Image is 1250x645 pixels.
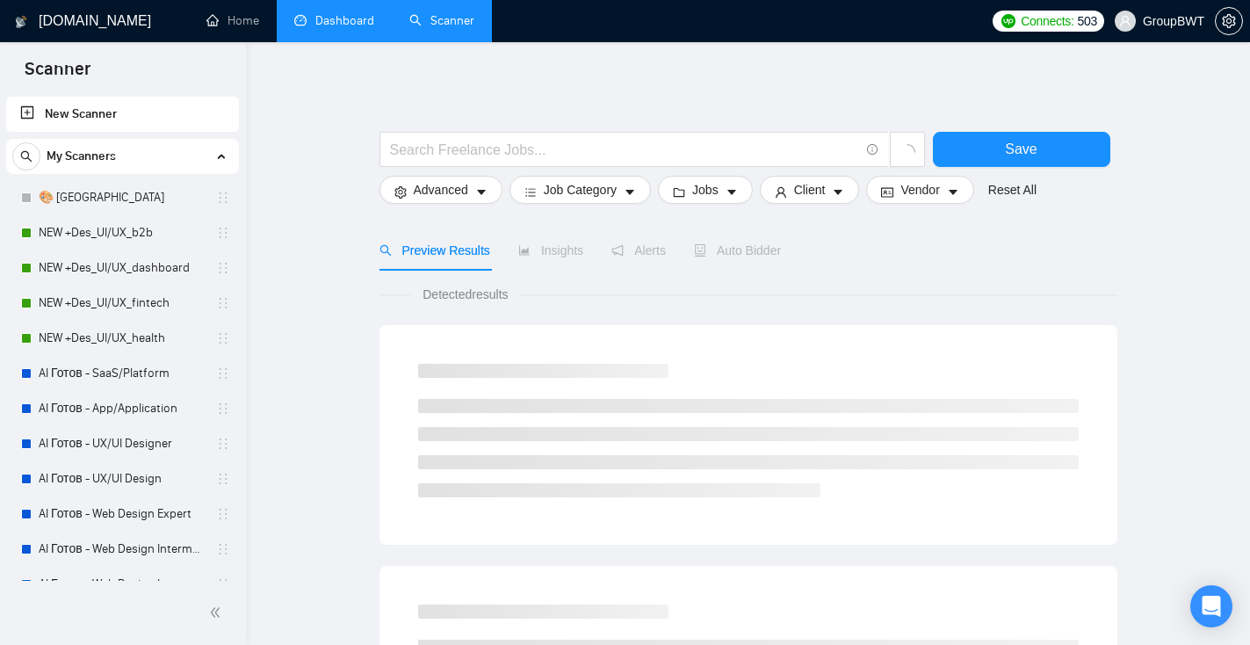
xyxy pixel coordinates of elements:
[694,243,781,257] span: Auto Bidder
[726,185,738,199] span: caret-down
[410,285,520,304] span: Detected results
[216,402,230,416] span: holder
[216,577,230,591] span: holder
[47,139,116,174] span: My Scanners
[1005,138,1037,160] span: Save
[900,180,939,199] span: Vendor
[414,180,468,199] span: Advanced
[760,176,860,204] button: userClientcaret-down
[216,542,230,556] span: holder
[394,185,407,199] span: setting
[866,176,973,204] button: idcardVendorcaret-down
[658,176,753,204] button: folderJobscaret-down
[518,243,583,257] span: Insights
[216,296,230,310] span: holder
[39,180,206,215] a: 🎨 [GEOGRAPHIC_DATA]
[216,261,230,275] span: holder
[518,244,531,257] span: area-chart
[947,185,959,199] span: caret-down
[39,286,206,321] a: NEW +Des_UI/UX_fintech
[379,176,502,204] button: settingAdvancedcaret-down
[611,244,624,257] span: notification
[379,243,490,257] span: Preview Results
[867,144,878,156] span: info-circle
[216,226,230,240] span: holder
[13,150,40,163] span: search
[692,180,719,199] span: Jobs
[216,437,230,451] span: holder
[216,472,230,486] span: holder
[1190,585,1232,627] div: Open Intercom Messenger
[20,97,225,132] a: New Scanner
[775,185,787,199] span: user
[39,426,206,461] a: AI Готов - UX/UI Designer
[475,185,488,199] span: caret-down
[39,532,206,567] a: AI Готов - Web Design Intermediate минус Developer
[1119,15,1131,27] span: user
[1001,14,1015,28] img: upwork-logo.png
[39,321,206,356] a: NEW +Des_UI/UX_health
[390,139,859,161] input: Search Freelance Jobs...
[1078,11,1097,31] span: 503
[1216,14,1242,28] span: setting
[294,13,374,28] a: dashboardDashboard
[39,461,206,496] a: AI Готов - UX/UI Design
[216,507,230,521] span: holder
[694,244,706,257] span: robot
[624,185,636,199] span: caret-down
[209,604,227,621] span: double-left
[39,250,206,286] a: NEW +Des_UI/UX_dashboard
[11,56,105,93] span: Scanner
[988,180,1037,199] a: Reset All
[933,132,1110,167] button: Save
[206,13,259,28] a: homeHome
[1215,14,1243,28] a: setting
[794,180,826,199] span: Client
[15,8,27,36] img: logo
[409,13,474,28] a: searchScanner
[216,366,230,380] span: holder
[39,391,206,426] a: AI Готов - App/Application
[39,356,206,391] a: AI Готов - SaaS/Platform
[39,496,206,532] a: AI Готов - Web Design Expert
[6,97,239,132] li: New Scanner
[881,185,893,199] span: idcard
[379,244,392,257] span: search
[216,191,230,205] span: holder
[673,185,685,199] span: folder
[12,142,40,170] button: search
[39,215,206,250] a: NEW +Des_UI/UX_b2b
[39,567,206,602] a: AI Готов - Web Design Intermediate минус Development
[509,176,651,204] button: barsJob Categorycaret-down
[1021,11,1073,31] span: Connects:
[900,144,915,160] span: loading
[832,185,844,199] span: caret-down
[216,331,230,345] span: holder
[544,180,617,199] span: Job Category
[611,243,666,257] span: Alerts
[524,185,537,199] span: bars
[1215,7,1243,35] button: setting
